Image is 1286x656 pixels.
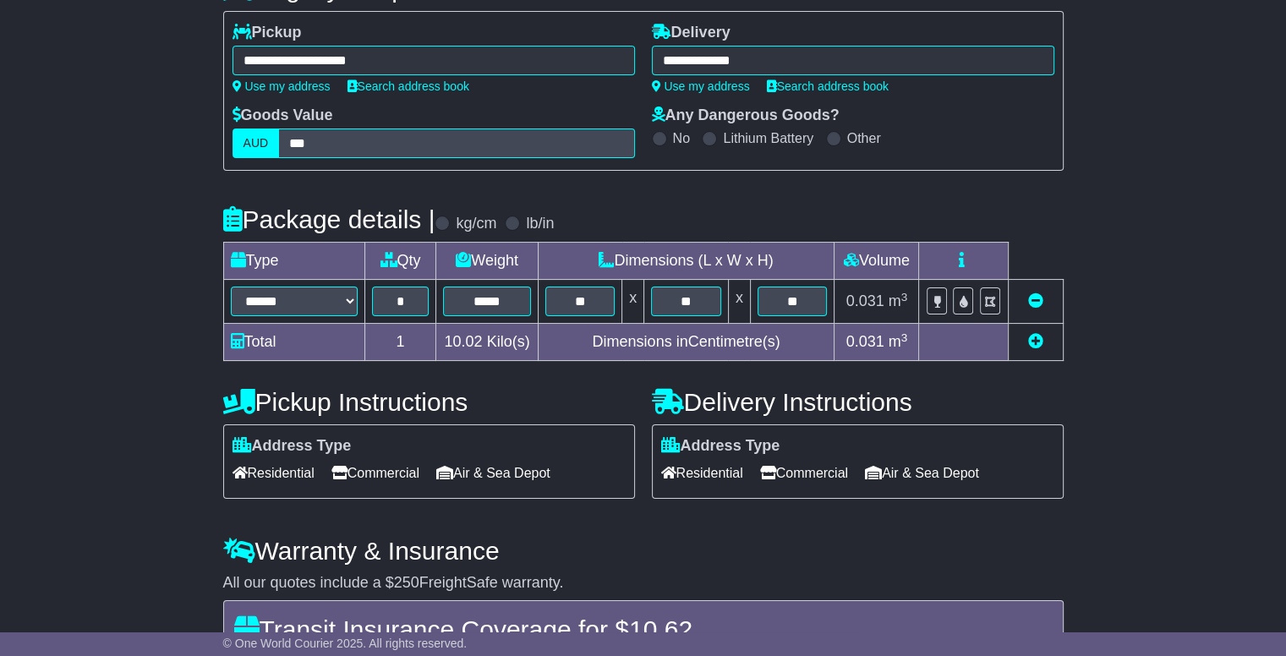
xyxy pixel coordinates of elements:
[233,107,333,125] label: Goods Value
[223,243,364,280] td: Type
[223,324,364,361] td: Total
[889,333,908,350] span: m
[728,280,750,324] td: x
[526,215,554,233] label: lb/in
[233,128,280,158] label: AUD
[347,79,469,93] a: Search address book
[223,537,1064,565] h4: Warranty & Insurance
[436,460,550,486] span: Air & Sea Depot
[223,574,1064,593] div: All our quotes include a $ FreightSafe warranty.
[233,437,352,456] label: Address Type
[233,460,315,486] span: Residential
[652,107,840,125] label: Any Dangerous Goods?
[901,291,908,303] sup: 3
[233,24,302,42] label: Pickup
[835,243,919,280] td: Volume
[661,437,780,456] label: Address Type
[652,388,1064,416] h4: Delivery Instructions
[223,205,435,233] h4: Package details |
[331,460,419,486] span: Commercial
[234,615,1053,643] h4: Transit Insurance Coverage for $
[456,215,496,233] label: kg/cm
[436,243,538,280] td: Weight
[846,292,884,309] span: 0.031
[767,79,889,93] a: Search address book
[652,79,750,93] a: Use my address
[1028,292,1043,309] a: Remove this item
[364,324,436,361] td: 1
[661,460,743,486] span: Residential
[223,637,468,650] span: © One World Courier 2025. All rights reserved.
[233,79,331,93] a: Use my address
[652,24,731,42] label: Delivery
[622,280,644,324] td: x
[223,388,635,416] h4: Pickup Instructions
[394,574,419,591] span: 250
[673,130,690,146] label: No
[364,243,436,280] td: Qty
[436,324,538,361] td: Kilo(s)
[538,243,835,280] td: Dimensions (L x W x H)
[846,333,884,350] span: 0.031
[629,615,692,643] span: 10.62
[865,460,979,486] span: Air & Sea Depot
[901,331,908,344] sup: 3
[538,324,835,361] td: Dimensions in Centimetre(s)
[889,292,908,309] span: m
[1028,333,1043,350] a: Add new item
[723,130,813,146] label: Lithium Battery
[760,460,848,486] span: Commercial
[445,333,483,350] span: 10.02
[847,130,881,146] label: Other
